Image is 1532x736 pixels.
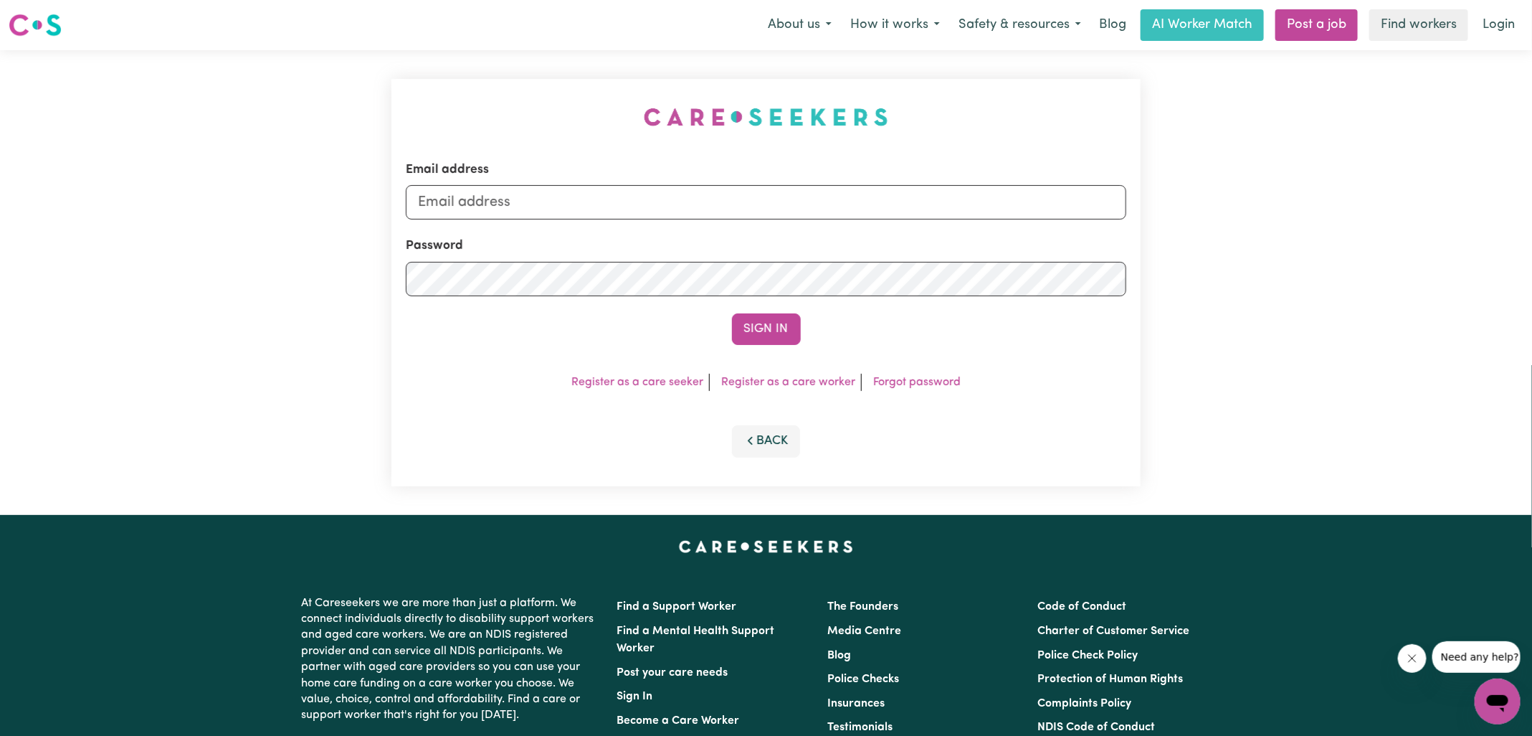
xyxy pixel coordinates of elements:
a: Register as a care worker [721,377,855,388]
a: Become a Care Worker [617,715,740,727]
a: Police Checks [827,674,899,685]
a: Register as a care seeker [571,377,703,388]
a: Media Centre [827,626,901,637]
a: Complaints Policy [1037,698,1131,709]
iframe: Close message [1398,644,1427,673]
a: Charter of Customer Service [1037,626,1189,637]
a: Find workers [1369,9,1468,41]
a: Post your care needs [617,667,728,679]
img: Careseekers logo [9,12,62,38]
iframe: Button to launch messaging window [1475,679,1521,725]
a: NDIS Code of Conduct [1037,722,1155,733]
a: Careseekers logo [9,9,62,42]
a: Blog [1090,9,1135,41]
button: Back [732,425,801,457]
button: About us [758,10,841,40]
a: Post a job [1275,9,1358,41]
a: AI Worker Match [1141,9,1264,41]
a: Testimonials [827,722,893,733]
a: Insurances [827,698,885,709]
a: Blog [827,650,851,661]
a: Find a Mental Health Support Worker [617,626,775,654]
iframe: Message from company [1432,641,1521,673]
a: Login [1474,9,1523,41]
button: Sign In [732,313,801,345]
a: The Founders [827,601,898,613]
button: How it works [841,10,949,40]
label: Email address [406,161,489,179]
button: Safety & resources [949,10,1090,40]
a: Code of Conduct [1037,601,1126,613]
input: Email address [406,185,1126,220]
a: Police Check Policy [1037,650,1138,661]
a: Protection of Human Rights [1037,674,1183,685]
label: Password [406,237,463,255]
a: Find a Support Worker [617,601,737,613]
a: Forgot password [873,377,961,388]
a: Sign In [617,691,653,702]
p: At Careseekers we are more than just a platform. We connect individuals directly to disability su... [302,590,600,730]
a: Careseekers home page [679,541,853,552]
